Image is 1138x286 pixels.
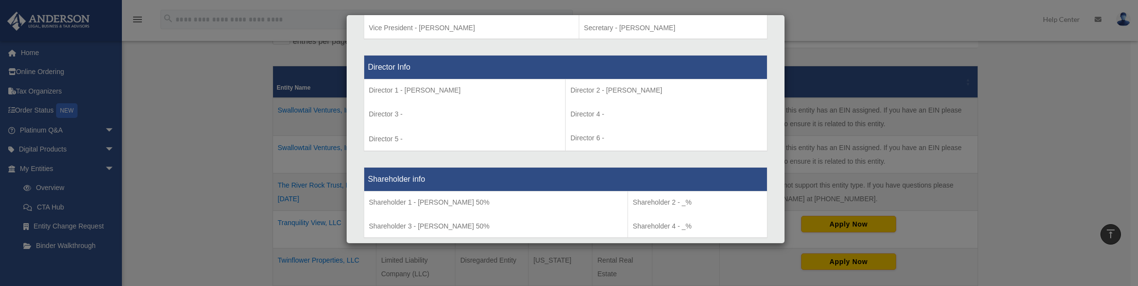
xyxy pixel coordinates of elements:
p: Shareholder 1 - [PERSON_NAME] 50% [369,196,623,209]
p: Director 2 - [PERSON_NAME] [570,84,762,96]
p: Shareholder 2 - _% [633,196,762,209]
p: Director 4 - [570,108,762,120]
p: Shareholder 3 - [PERSON_NAME] 50% [369,220,623,232]
p: Secretary - [PERSON_NAME] [584,22,762,34]
th: Shareholder info [364,168,767,191]
p: Director 3 - [369,108,561,120]
td: Director 5 - [364,79,566,152]
p: Shareholder 4 - _% [633,220,762,232]
p: Vice President - [PERSON_NAME] [369,22,574,34]
p: Director 6 - [570,132,762,144]
p: Director 1 - [PERSON_NAME] [369,84,561,96]
th: Director Info [364,56,767,79]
